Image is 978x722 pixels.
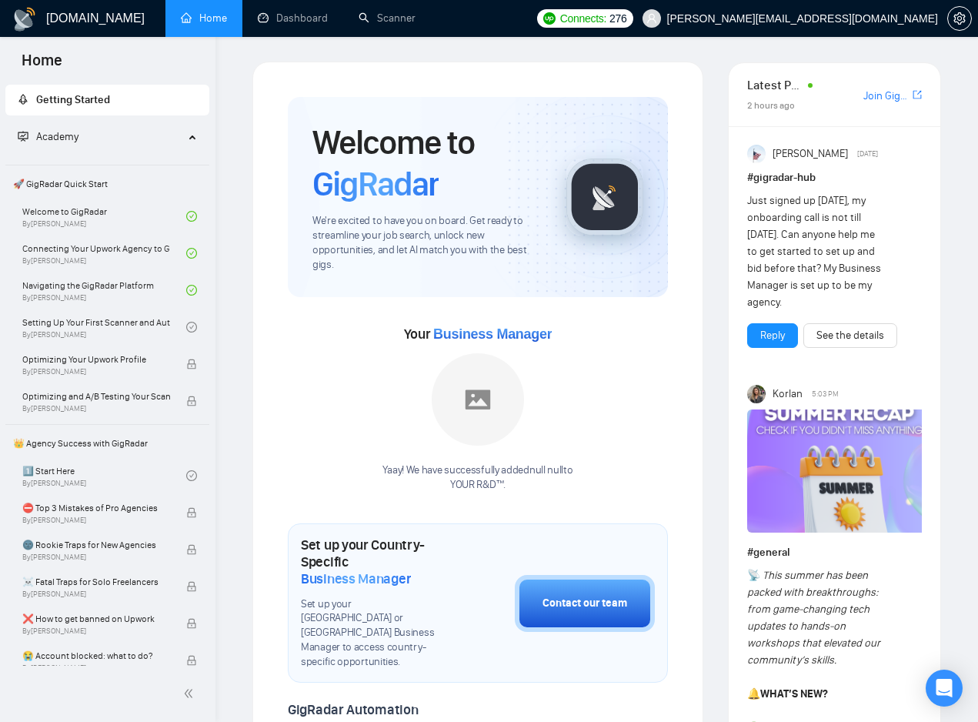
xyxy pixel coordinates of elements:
div: Contact our team [542,595,627,612]
span: Connects: [560,10,606,27]
span: lock [186,544,197,555]
a: Welcome to GigRadarBy[PERSON_NAME] [22,199,186,233]
span: [DATE] [857,147,878,161]
span: check-circle [186,322,197,333]
span: Home [9,49,75,82]
a: 1️⃣ Start HereBy[PERSON_NAME] [22,459,186,493]
button: setting [947,6,972,31]
span: Getting Started [36,93,110,106]
strong: WHAT’S NEW? [760,687,828,700]
a: Connecting Your Upwork Agency to GigRadarBy[PERSON_NAME] [22,236,186,270]
span: ☠️ Fatal Traps for Solo Freelancers [22,574,170,590]
span: Your [404,326,552,343]
span: 2 hours ago [747,100,795,111]
span: Optimizing and A/B Testing Your Scanner for Better Results [22,389,170,404]
span: By [PERSON_NAME] [22,664,170,673]
span: [PERSON_NAME] [773,145,848,162]
span: Korlan [773,386,803,403]
button: Reply [747,323,798,348]
h1: # general [747,544,922,561]
span: Optimizing Your Upwork Profile [22,352,170,367]
span: 📡 [747,569,760,582]
span: 🌚 Rookie Traps for New Agencies [22,537,170,553]
img: F09CV3P1UE7-Summer%20recap.png [747,409,932,533]
span: 🚀 GigRadar Quick Start [7,169,208,199]
span: Latest Posts from the GigRadar Community [747,75,803,95]
span: By [PERSON_NAME] [22,367,170,376]
span: lock [186,359,197,369]
span: Set up your [GEOGRAPHIC_DATA] or [GEOGRAPHIC_DATA] Business Manager to access country-specific op... [301,597,438,670]
span: 🔔 [747,687,760,700]
img: gigradar-logo.png [566,159,643,236]
img: logo [12,7,37,32]
div: Open Intercom Messenger [926,670,963,707]
span: 👑 Agency Success with GigRadar [7,428,208,459]
span: export [913,89,922,101]
h1: # gigradar-hub [747,169,922,186]
button: Contact our team [515,575,655,632]
span: check-circle [186,248,197,259]
span: double-left [183,686,199,701]
a: setting [947,12,972,25]
span: By [PERSON_NAME] [22,516,170,525]
img: upwork-logo.png [543,12,556,25]
span: 5:03 PM [812,387,839,401]
span: By [PERSON_NAME] [22,404,170,413]
span: Academy [36,130,78,143]
span: lock [186,655,197,666]
span: ⛔ Top 3 Mistakes of Pro Agencies [22,500,170,516]
li: Getting Started [5,85,209,115]
span: user [646,13,657,24]
span: ❌ How to get banned on Upwork [22,611,170,627]
span: By [PERSON_NAME] [22,627,170,636]
div: Yaay! We have successfully added null null to [382,463,572,493]
p: YOUR R&D™ . [382,478,572,493]
h1: Set up your Country-Specific [301,536,438,587]
span: lock [186,396,197,406]
a: dashboardDashboard [258,12,328,25]
span: GigRadar [312,163,439,205]
span: Academy [18,130,78,143]
a: searchScanner [359,12,416,25]
span: Business Manager [433,326,552,342]
img: placeholder.png [432,353,524,446]
span: lock [186,618,197,629]
h1: Welcome to [312,122,542,205]
span: By [PERSON_NAME] [22,590,170,599]
span: We're excited to have you on board. Get ready to streamline your job search, unlock new opportuni... [312,214,542,272]
span: check-circle [186,285,197,296]
span: lock [186,581,197,592]
span: 276 [609,10,626,27]
span: 😭 Account blocked: what to do? [22,648,170,664]
span: Business Manager [301,570,411,587]
a: Setting Up Your First Scanner and Auto-BidderBy[PERSON_NAME] [22,310,186,344]
a: export [913,88,922,102]
a: See the details [816,327,884,344]
span: By [PERSON_NAME] [22,553,170,562]
a: homeHome [181,12,227,25]
span: check-circle [186,211,197,222]
span: fund-projection-screen [18,131,28,142]
a: Navigating the GigRadar PlatformBy[PERSON_NAME] [22,273,186,307]
span: rocket [18,94,28,105]
button: See the details [803,323,897,348]
span: lock [186,507,197,518]
em: This summer has been packed with breakthroughs: from game-changing tech updates to hands-on works... [747,569,880,667]
a: Reply [760,327,785,344]
img: Korlan [747,385,766,403]
span: check-circle [186,470,197,481]
img: Anisuzzaman Khan [747,145,766,163]
div: Just signed up [DATE], my onboarding call is not till [DATE]. Can anyone help me to get started t... [747,192,887,311]
span: GigRadar Automation [288,701,418,718]
a: Join GigRadar Slack Community [863,88,910,105]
